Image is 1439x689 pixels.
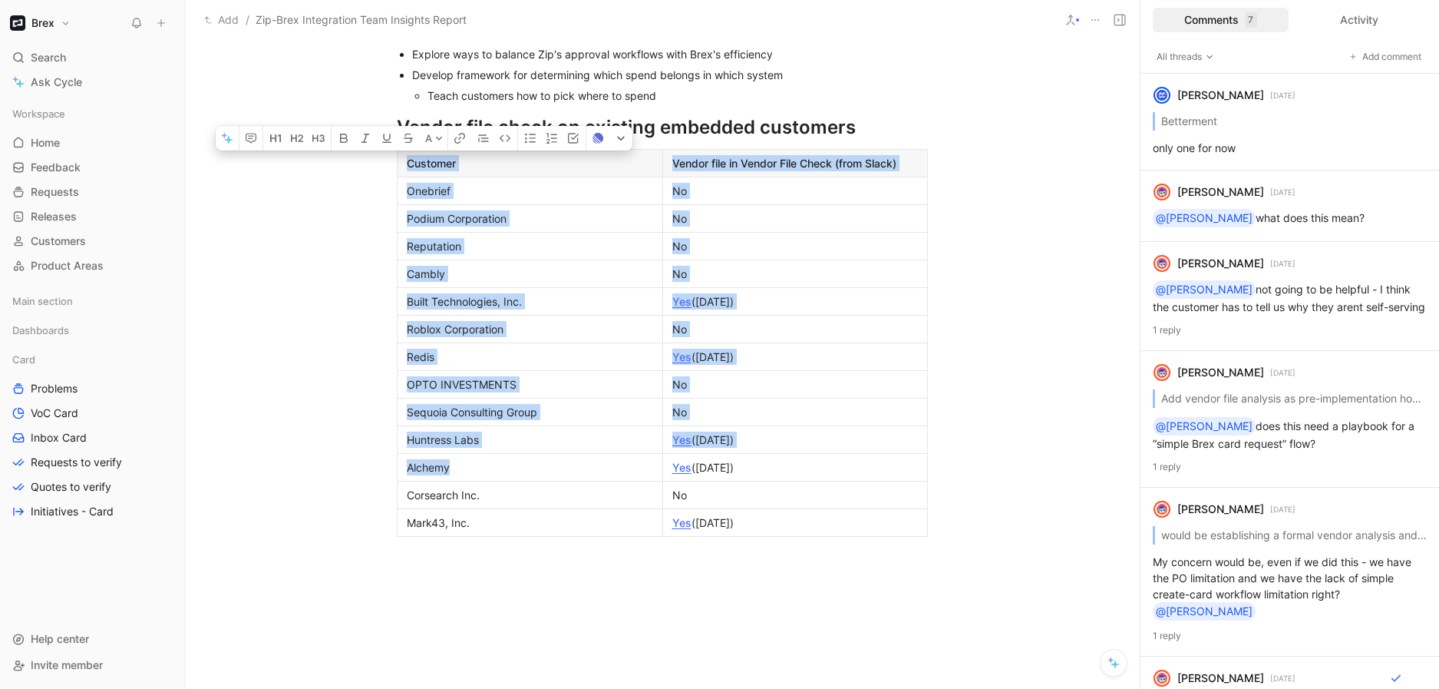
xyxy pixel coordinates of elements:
div: CardProblemsVoC CardInbox CardRequests to verifyQuotes to verifyInitiatives - Card [6,348,178,523]
div: ([DATE]) [672,515,919,531]
span: All threads [1157,49,1214,65]
a: Initiatives - Card [6,500,178,523]
div: Dashboards [6,319,178,342]
div: Comments7 [1153,8,1289,32]
div: Podium Corporation [407,210,653,227]
div: [PERSON_NAME] [1177,363,1264,382]
img: Brex [10,15,25,31]
a: Home [6,131,178,154]
a: VoC Card [6,402,178,425]
div: No [672,210,919,227]
div: Corsearch Inc. [407,487,653,503]
span: Dashboards [12,323,69,338]
span: Inbox Card [31,430,87,446]
div: No [672,404,919,420]
div: Huntress Labs [407,432,653,448]
a: Customers [6,230,178,253]
div: Dashboards [6,319,178,346]
div: Main section [6,290,178,313]
div: No [672,183,919,199]
div: Main section [6,290,178,317]
button: View actions [157,406,172,421]
div: Invite member [6,654,178,677]
div: OPTO INVESTMENTS [407,376,653,393]
a: Quotes to verify [6,475,178,499]
div: [PERSON_NAME] [1177,254,1264,273]
button: View actions [157,381,172,396]
div: [PERSON_NAME] [1177,669,1264,687]
div: Develop framework for determining which spend belongs in which system [412,67,928,83]
span: Main section [12,293,73,309]
button: Add [200,11,243,29]
a: Ask Cycle [6,71,178,94]
p: [DATE] [1270,88,1295,102]
a: Feedback [6,156,178,179]
img: avatar [1155,671,1169,685]
button: BrexBrex [6,12,74,34]
a: Releases [6,205,178,228]
div: [PERSON_NAME] [1177,86,1264,104]
div: Explore ways to balance Zip's approval workflows with Brex's efficiency [412,46,928,62]
div: No [672,487,919,503]
div: ([DATE]) [672,293,919,310]
button: View actions [157,430,172,446]
p: [DATE] [1270,257,1295,270]
button: View actions [157,455,172,470]
span: Releases [31,209,77,224]
p: [DATE] [1270,185,1295,199]
span: Workspace [12,106,65,121]
span: Feedback [31,160,81,175]
div: Help center [6,628,178,651]
a: Yes [672,295,691,308]
div: Alchemy [407,459,653,475]
span: Requests [31,184,79,200]
a: Yes [672,516,691,529]
img: avatar [1155,88,1169,102]
span: Ask Cycle [31,73,82,91]
a: Requests to verify [6,451,178,474]
div: Onebrief [407,183,653,199]
span: Add comment [1362,49,1423,65]
span: Invite member [31,658,103,671]
img: avatar [1155,185,1169,199]
span: Help center [31,632,89,645]
a: Yes [672,461,691,474]
div: ([DATE]) [672,432,919,448]
a: Yes [672,433,691,446]
span: Initiatives - Card [31,504,114,519]
div: ([DATE]) [672,349,919,365]
button: All threads [1153,49,1218,65]
a: Product Areas [6,254,178,277]
div: Search [6,46,178,69]
a: Yes [672,350,691,363]
div: Vendor file check on existing embedded customers [397,114,928,141]
p: 1 reply [1153,459,1427,475]
div: 7 [1245,12,1257,28]
div: Customer [407,155,653,171]
div: No [672,266,919,282]
div: Reputation [407,238,653,254]
img: avatar [1155,366,1169,379]
a: Inbox Card [6,426,178,449]
span: Product Areas [31,258,104,273]
img: avatar [1155,502,1169,516]
span: Search [31,48,66,67]
span: Zip-Brex Integration Team Insights Report [256,11,467,29]
button: View actions [157,504,172,519]
span: Card [12,352,35,367]
h1: Brex [31,16,54,30]
div: Workspace [6,102,178,125]
div: Cambly [407,266,653,282]
span: Quotes to verify [31,479,111,495]
a: Requests [6,181,178,204]
p: 1 reply [1153,323,1427,338]
div: Vendor file in Vendor File Check (from Slack) [672,155,919,171]
div: No [672,376,919,393]
span: Home [31,135,60,151]
div: No [672,321,919,337]
div: Built Technologies, Inc. [407,293,653,310]
img: avatar [1155,257,1169,270]
div: ([DATE]) [672,459,919,475]
div: Sequoia Consulting Group [407,404,653,420]
div: Activity [1292,8,1427,32]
